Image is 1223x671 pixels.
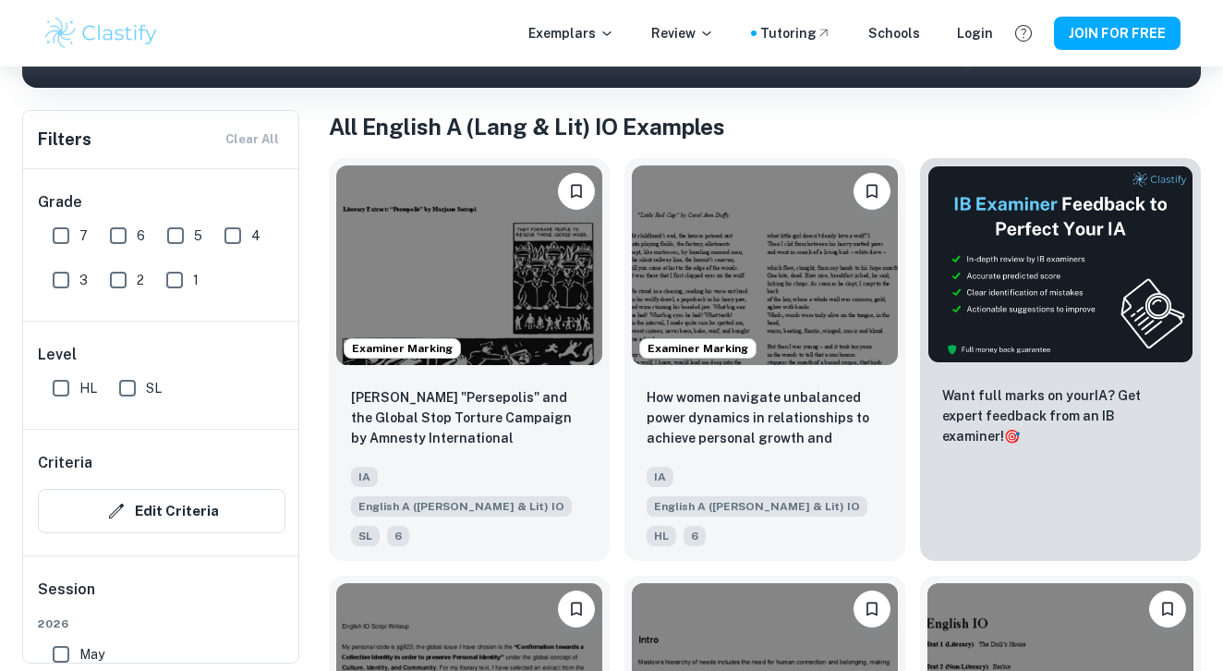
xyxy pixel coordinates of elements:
[146,378,162,398] span: SL
[351,387,587,448] p: Marjane Satrapi's "Persepolis" and the Global Stop Torture Campaign by Amnesty International
[647,496,867,517] span: English A ([PERSON_NAME] & Lit) IO
[957,23,993,43] a: Login
[38,452,92,474] h6: Criteria
[920,158,1201,561] a: ThumbnailWant full marks on yourIA? Get expert feedback from an IB examiner!
[79,270,88,290] span: 3
[854,173,890,210] button: Please log in to bookmark exemplars
[42,15,160,52] img: Clastify logo
[79,378,97,398] span: HL
[528,23,614,43] p: Exemplars
[640,340,756,357] span: Examiner Marking
[624,158,905,561] a: Examiner MarkingPlease log in to bookmark exemplarsHow women navigate unbalanced power dynamics i...
[647,526,676,546] span: HL
[1054,17,1181,50] button: JOIN FOR FREE
[558,591,595,628] button: Please log in to bookmark exemplars
[868,23,920,43] a: Schools
[651,23,714,43] p: Review
[927,165,1193,363] img: Thumbnail
[336,165,602,365] img: English A (Lang & Lit) IO IA example thumbnail: Marjane Satrapi's "Persepolis" and the G
[647,467,673,487] span: IA
[329,158,610,561] a: Examiner MarkingPlease log in to bookmark exemplarsMarjane Satrapi's "Persepolis" and the Global ...
[194,226,202,246] span: 5
[760,23,831,43] a: Tutoring
[137,226,145,246] span: 6
[38,127,91,152] h6: Filters
[193,270,199,290] span: 1
[345,340,460,357] span: Examiner Marking
[38,191,285,213] h6: Grade
[647,387,883,450] p: How women navigate unbalanced power dynamics in relationships to achieve personal growth and empo...
[38,489,285,533] button: Edit Criteria
[1149,591,1186,628] button: Please log in to bookmark exemplars
[387,526,409,546] span: 6
[79,226,88,246] span: 7
[558,173,595,210] button: Please log in to bookmark exemplars
[632,165,898,365] img: English A (Lang & Lit) IO IA example thumbnail: How women navigate unbalanced power dyna
[79,644,104,665] span: May
[351,467,378,487] span: IA
[1008,18,1039,49] button: Help and Feedback
[351,526,380,546] span: SL
[38,616,285,632] span: 2026
[684,526,706,546] span: 6
[38,579,285,616] h6: Session
[351,496,572,517] span: English A ([PERSON_NAME] & Lit) IO
[38,344,285,366] h6: Level
[942,385,1179,446] p: Want full marks on your IA ? Get expert feedback from an IB examiner!
[329,110,1201,143] h1: All English A (Lang & Lit) IO Examples
[1004,429,1020,444] span: 🎯
[854,591,890,628] button: Please log in to bookmark exemplars
[137,270,144,290] span: 2
[251,226,260,246] span: 4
